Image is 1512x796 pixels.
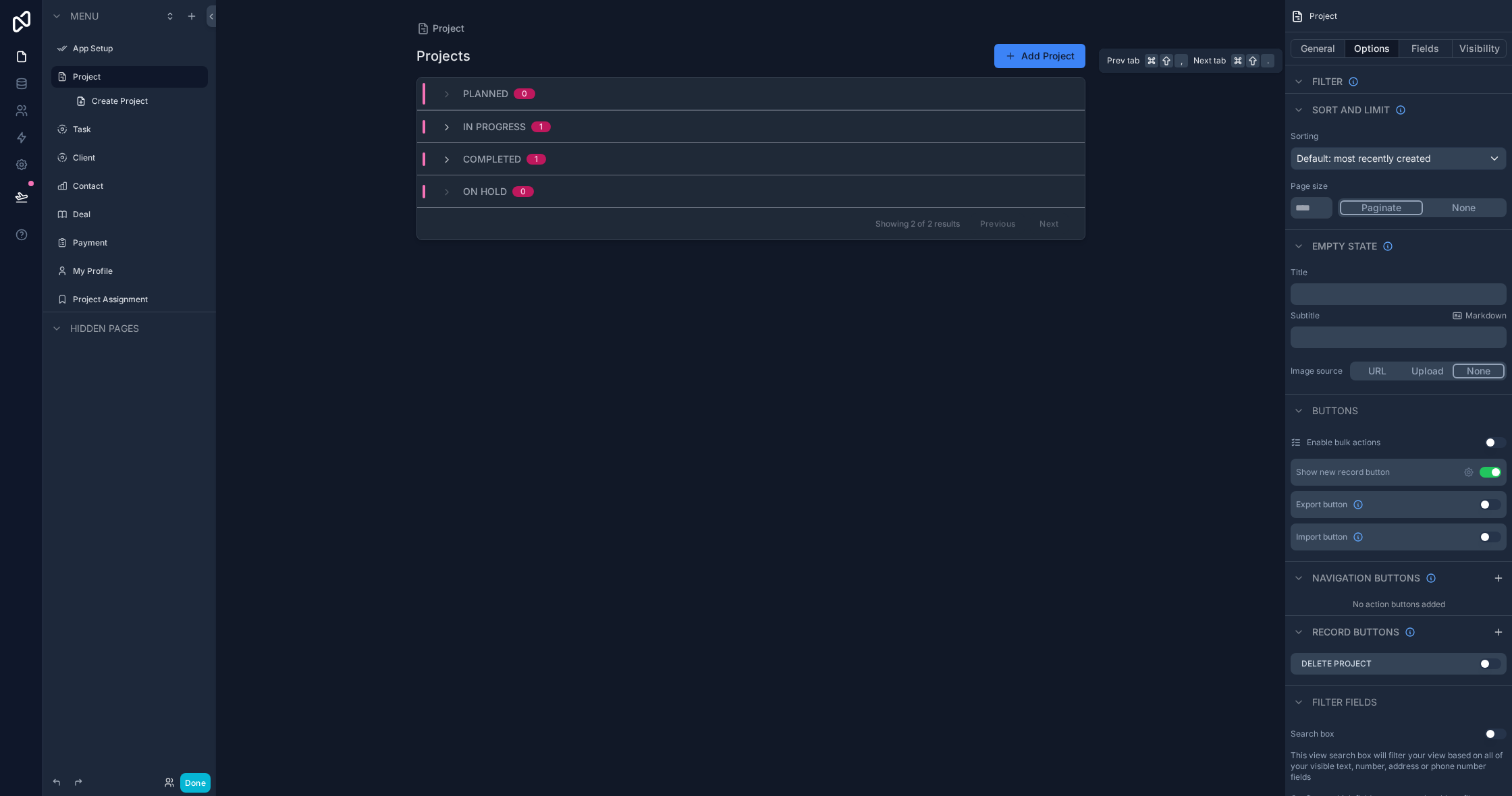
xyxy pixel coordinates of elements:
[1345,39,1399,58] button: Options
[1285,594,1512,615] div: No action buttons added
[73,294,205,305] label: Project Assignment
[1193,55,1226,66] span: Next tab
[1352,364,1403,378] button: URL
[1312,103,1390,117] span: Sort And Limit
[73,43,205,54] label: App Setup
[1312,404,1358,418] span: Buttons
[73,124,205,135] label: Task
[70,9,99,23] span: Menu
[1312,239,1377,253] span: Empty state
[520,186,526,197] div: 0
[1291,131,1318,142] label: Sorting
[463,87,508,101] span: Planned
[1291,181,1328,192] label: Page size
[1291,729,1334,739] label: Search box
[1296,532,1347,542] span: Import button
[1291,39,1345,58] button: General
[1453,39,1507,58] button: Visibility
[73,237,205,248] label: Payment
[1291,310,1320,321] label: Subtitle
[1403,364,1453,378] button: Upload
[1312,625,1399,639] span: Record buttons
[73,209,205,220] label: Deal
[1399,39,1453,58] button: Fields
[70,322,139,335] span: Hidden pages
[1297,152,1431,164] span: Default: most recently created
[1453,364,1505,378] button: None
[73,266,205,277] label: My Profile
[416,22,464,35] a: Project
[416,47,470,65] h1: Projects
[463,185,507,198] span: On Hold
[463,120,526,134] span: In Progress
[1291,750,1507,783] label: This view search box will filter your view based on all of your visible text, number, address or ...
[180,773,211,793] button: Done
[1291,267,1307,278] label: Title
[67,90,208,112] a: Create Project
[92,96,148,107] span: Create Project
[1296,467,1390,478] div: Show new record button
[433,22,464,35] span: Project
[1291,147,1507,170] button: Default: most recently created
[1452,310,1507,321] a: Markdown
[1301,658,1372,669] label: Delete Project
[539,121,543,132] div: 1
[1312,75,1343,88] span: Filter
[1309,11,1337,22] span: Project
[1307,437,1380,448] label: Enable bulk actions
[463,152,521,166] span: Completed
[73,181,205,192] label: Contact
[1423,200,1505,215] button: None
[994,44,1085,68] button: Add Project
[535,154,538,165] div: 1
[1291,283,1507,305] div: scrollable content
[1107,55,1139,66] span: Prev tab
[1291,366,1345,376] label: Image source
[1465,310,1507,321] span: Markdown
[73,72,200,82] label: Project
[1291,326,1507,348] div: scrollable content
[875,219,960,229] span: Showing 2 of 2 results
[1296,499,1347,510] span: Export button
[1262,55,1273,66] span: .
[73,152,205,163] label: Client
[1312,695,1377,709] span: Filter fields
[1340,200,1423,215] button: Paginate
[1176,55,1187,66] span: ,
[522,88,527,99] div: 0
[1312,571,1420,585] span: Navigation buttons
